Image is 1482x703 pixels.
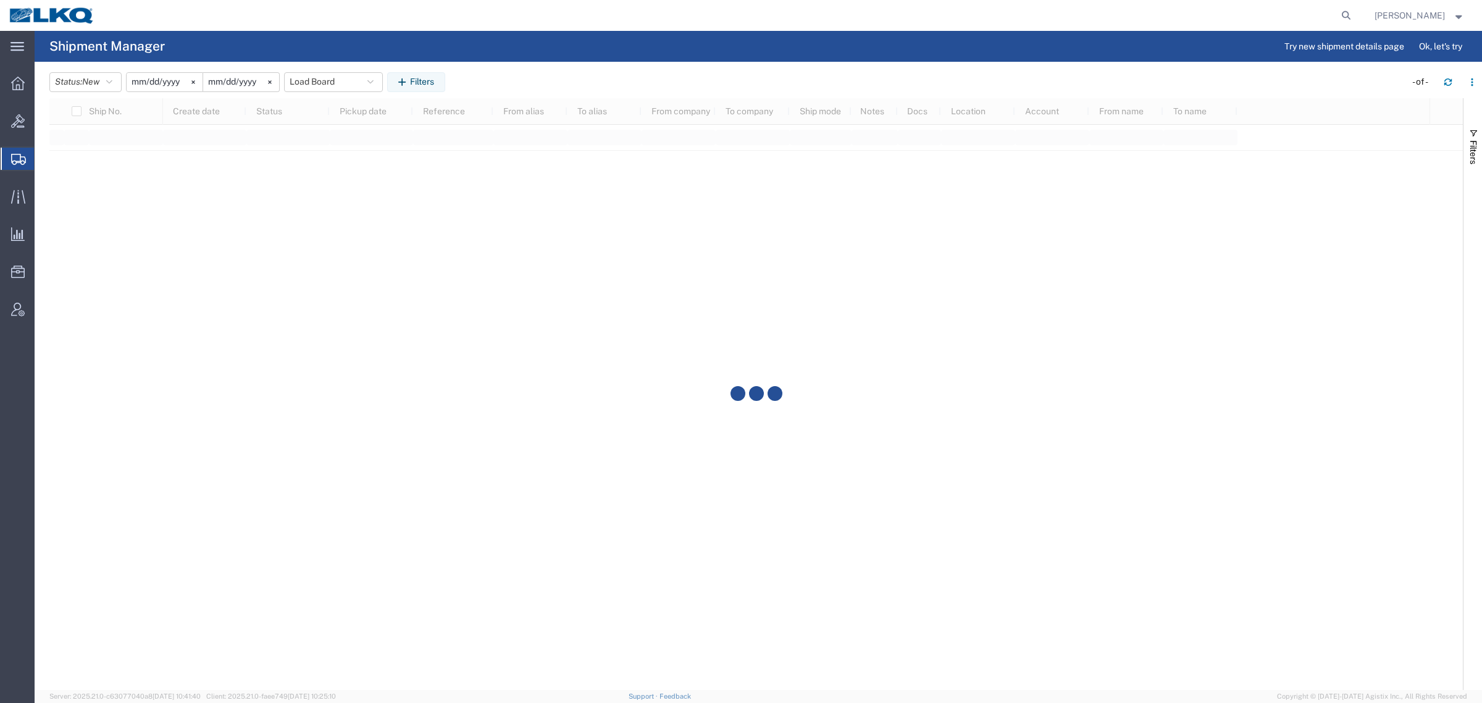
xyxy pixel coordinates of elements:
span: New [82,77,99,86]
button: Status:New [49,72,122,92]
span: Server: 2025.21.0-c63077040a8 [49,692,201,700]
span: Try new shipment details page [1284,40,1404,53]
a: Feedback [659,692,691,700]
h4: Shipment Manager [49,31,165,62]
img: logo [9,6,95,25]
a: Support [629,692,659,700]
button: Ok, let's try [1409,36,1473,56]
span: Filters [1468,140,1478,164]
span: [DATE] 10:41:40 [153,692,201,700]
div: - of - [1412,75,1434,88]
span: [DATE] 10:25:10 [288,692,336,700]
button: Filters [387,72,445,92]
span: Client: 2025.21.0-faee749 [206,692,336,700]
span: Copyright © [DATE]-[DATE] Agistix Inc., All Rights Reserved [1277,691,1467,702]
button: [PERSON_NAME] [1374,8,1465,23]
input: Not set [203,73,279,91]
button: Load Board [284,72,383,92]
span: Kenneth Tatum [1375,9,1445,22]
input: Not set [127,73,203,91]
